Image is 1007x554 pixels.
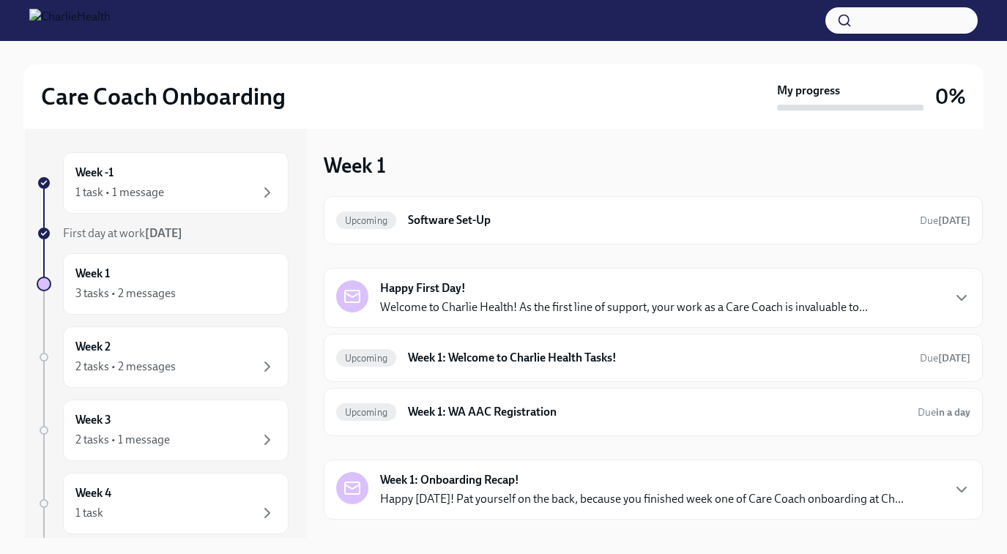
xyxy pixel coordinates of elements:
div: 2 tasks • 2 messages [75,359,176,375]
p: Welcome to Charlie Health! As the first line of support, your work as a Care Coach is invaluable ... [380,299,868,315]
span: First day at work [63,226,182,240]
a: Week -11 task • 1 message [37,152,289,214]
h6: Week 4 [75,485,111,501]
strong: [DATE] [938,352,970,364]
strong: My progress [777,83,840,99]
span: Due [920,214,970,227]
h6: Week -1 [75,165,114,181]
a: First day at work[DATE] [37,225,289,242]
h6: Week 1: Welcome to Charlie Health Tasks! [408,350,907,366]
strong: [DATE] [938,214,970,227]
h6: Week 1 [75,266,110,282]
span: August 12th, 2025 10:00 [920,214,970,228]
strong: in a day [936,406,970,419]
h6: Week 3 [75,412,111,428]
h6: Week 2 [75,339,111,355]
a: Week 13 tasks • 2 messages [37,253,289,315]
span: August 18th, 2025 10:00 [920,351,970,365]
a: UpcomingSoftware Set-UpDue[DATE] [336,209,970,232]
a: UpcomingWeek 1: WA AAC RegistrationDuein a day [336,400,970,424]
h6: Software Set-Up [408,212,907,228]
p: Happy [DATE]! Pat yourself on the back, because you finished week one of Care Coach onboarding at... [380,491,904,507]
div: 1 task • 1 message [75,184,164,201]
span: Upcoming [336,353,397,364]
a: Week 32 tasks • 1 message [37,400,289,461]
a: Week 22 tasks • 2 messages [37,326,289,388]
strong: [DATE] [145,226,182,240]
h6: Week 1: WA AAC Registration [408,404,905,420]
span: Upcoming [336,215,397,226]
div: 2 tasks • 1 message [75,432,170,448]
span: Upcoming [336,407,397,418]
span: August 16th, 2025 10:00 [918,405,970,419]
span: Due [920,352,970,364]
h2: Care Coach Onboarding [41,82,286,111]
h3: Week 1 [324,152,386,179]
strong: Happy First Day! [380,280,466,296]
img: CharlieHealth [29,9,111,32]
div: 1 task [75,505,103,521]
strong: Week 1: Onboarding Recap! [380,472,519,488]
h3: 0% [935,83,966,110]
div: 3 tasks • 2 messages [75,285,176,302]
a: Week 41 task [37,473,289,534]
a: UpcomingWeek 1: Welcome to Charlie Health Tasks!Due[DATE] [336,346,970,370]
span: Due [918,406,970,419]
